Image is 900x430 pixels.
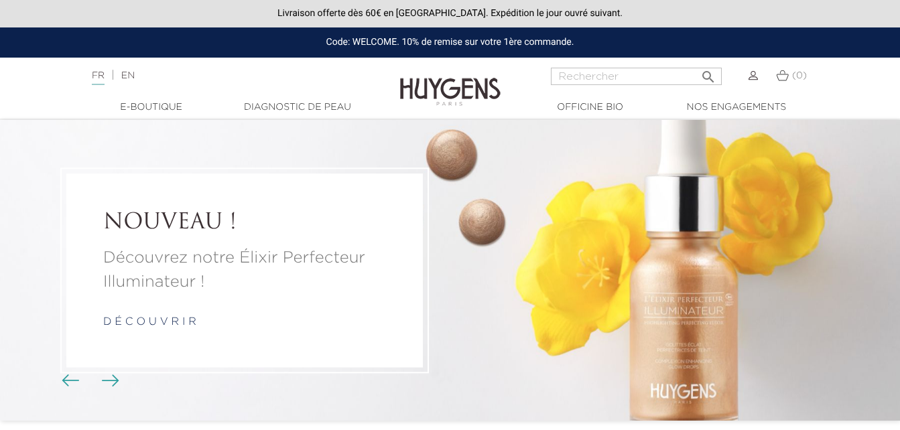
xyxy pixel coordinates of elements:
a: FR [92,71,105,85]
div: Boutons du carrousel [67,370,111,390]
img: Huygens [400,56,501,108]
a: Diagnostic de peau [231,100,365,115]
a: EN [121,71,135,80]
a: Nos engagements [669,100,803,115]
span: (0) [792,71,807,80]
a: NOUVEAU ! [103,210,386,236]
a: E-Boutique [84,100,218,115]
i:  [700,65,716,81]
a: Officine Bio [523,100,657,115]
a: Découvrez notre Élixir Perfecteur Illuminateur ! [103,246,386,294]
input: Rechercher [551,68,722,85]
div: | [85,68,365,84]
button:  [696,64,720,82]
a: d é c o u v r i r [103,317,196,328]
